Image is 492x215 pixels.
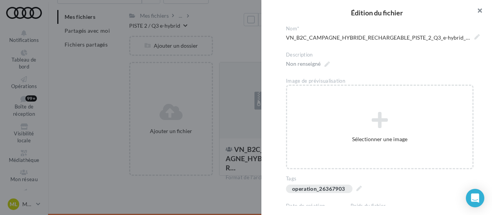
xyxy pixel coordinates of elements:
span: Non renseigné [286,58,330,69]
h2: Édition du fichier [274,9,480,16]
div: Image de prévisualisation [286,78,474,85]
div: Sélectionner une image [287,135,472,143]
div: Open Intercom Messenger [466,189,484,207]
div: Date de création [286,203,344,210]
div: Poids du fichier [351,203,409,210]
div: Description [286,52,474,58]
div: Tags [286,175,474,182]
div: operation_26367903 [292,186,345,192]
span: VN_B2C_CAMPAGNE_HYBRIDE_RECHARGEABLE_PISTE_2_Q3_e-hybrid_VOL_1920x1080 [286,32,480,43]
